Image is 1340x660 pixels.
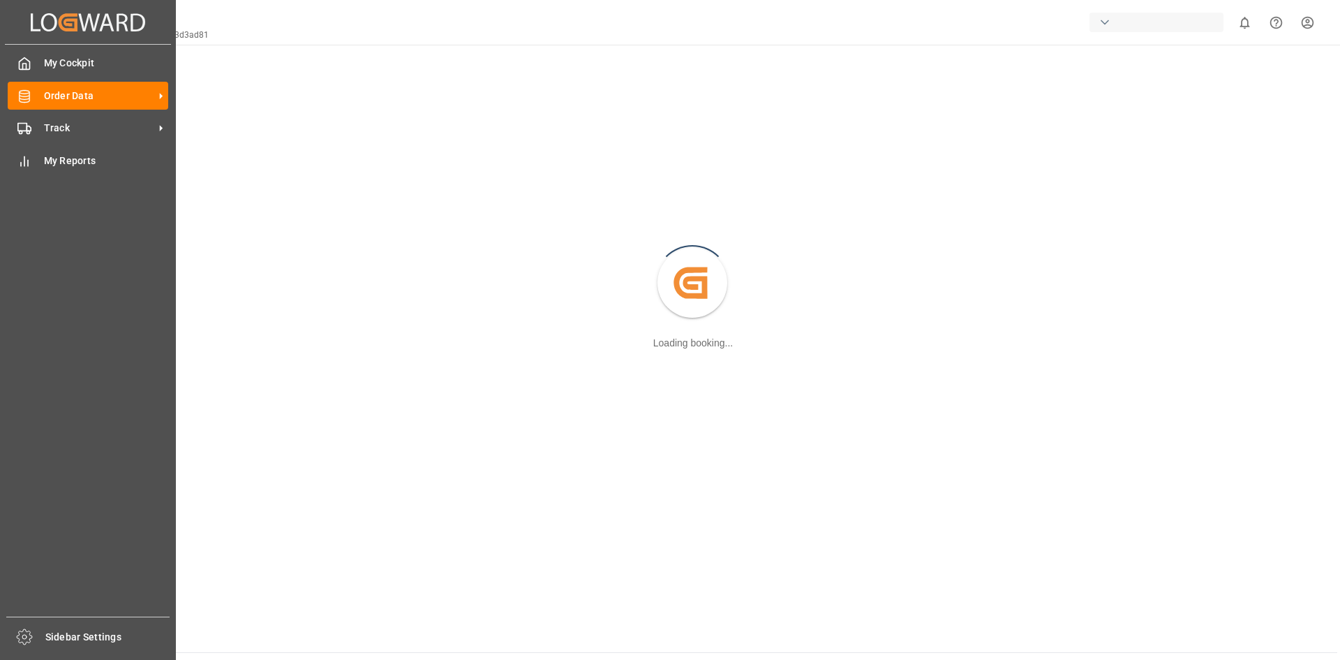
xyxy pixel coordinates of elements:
[8,147,168,174] a: My Reports
[8,50,168,77] a: My Cockpit
[1260,7,1292,38] button: Help Center
[44,121,154,135] span: Track
[44,56,169,71] span: My Cockpit
[45,630,170,645] span: Sidebar Settings
[44,154,169,168] span: My Reports
[44,89,154,103] span: Order Data
[1229,7,1260,38] button: show 0 new notifications
[653,336,733,351] div: Loading booking...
